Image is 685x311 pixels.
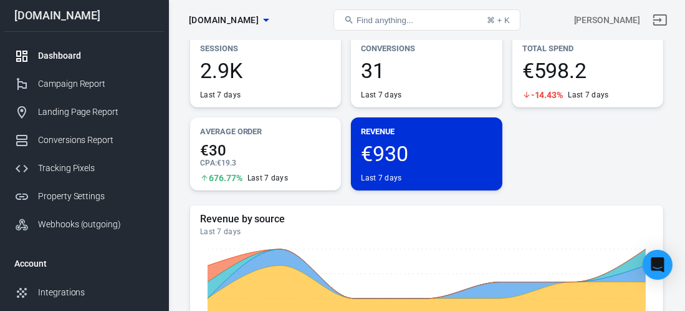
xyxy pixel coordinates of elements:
span: €930 [361,143,492,164]
div: Campaign Report [38,77,154,91]
a: Sign out [645,5,675,35]
div: Open Intercom Messenger [643,250,673,280]
span: €598.2 [522,60,653,81]
p: Conversions [361,42,492,55]
p: Revenue [361,125,492,138]
div: Webhooks (outgoing) [38,218,154,231]
a: Dashboard [4,42,164,70]
span: €19.3 [217,159,236,167]
span: bydanijela.com [189,12,259,28]
div: [DOMAIN_NAME] [4,10,164,21]
p: Sessions [200,42,331,55]
a: Tracking Pixels [4,154,164,182]
span: €30 [200,143,331,158]
div: Last 7 days [361,173,401,183]
span: 2.9K [200,60,331,81]
button: Find anything...⌘ + K [333,9,520,31]
h5: Revenue by source [200,213,653,225]
div: Conversions Report [38,134,154,147]
span: Find anything... [357,16,413,25]
div: Last 7 days [247,173,288,183]
li: Account [4,249,164,279]
a: Integrations [4,279,164,307]
span: -14.43% [531,91,563,99]
a: Property Settings [4,182,164,210]
span: CPA : [200,159,217,167]
a: Webhooks (outgoing) [4,210,164,239]
div: Tracking Pixels [38,162,154,175]
div: Integrations [38,286,154,299]
div: Property Settings [38,190,154,203]
a: Campaign Report [4,70,164,98]
span: 31 [361,60,492,81]
div: Landing Page Report [38,106,154,119]
div: Last 7 days [200,227,653,237]
span: 676.77% [209,174,242,182]
p: Average Order [200,125,331,138]
p: Total Spend [522,42,653,55]
div: Last 7 days [361,90,401,100]
div: Account id: nqVmnGQH [574,14,640,27]
div: Last 7 days [568,90,608,100]
a: Landing Page Report [4,98,164,126]
div: Dashboard [38,49,154,62]
a: Conversions Report [4,126,164,154]
div: Last 7 days [200,90,241,100]
button: [DOMAIN_NAME] [184,9,274,32]
div: ⌘ + K [487,16,510,25]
